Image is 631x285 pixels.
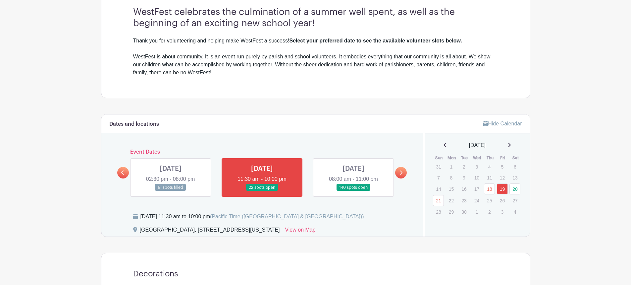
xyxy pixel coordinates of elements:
[458,207,469,217] p: 30
[133,37,498,45] div: Thank you for volunteering and helping make WestFest a success!
[484,183,495,194] a: 18
[433,195,444,206] a: 21
[484,195,495,206] p: 25
[509,162,520,172] p: 6
[471,162,482,172] p: 3
[210,214,364,219] span: (Pacific Time ([GEOGRAPHIC_DATA] & [GEOGRAPHIC_DATA]))
[471,155,484,161] th: Wed
[133,269,178,279] h4: Decorations
[433,162,444,172] p: 31
[509,195,520,206] p: 27
[129,149,395,155] h6: Event Dates
[458,184,469,194] p: 16
[497,155,509,161] th: Fri
[509,173,520,183] p: 13
[484,173,495,183] p: 11
[446,162,457,172] p: 1
[483,121,522,126] a: Hide Calendar
[484,155,497,161] th: Thu
[509,183,520,194] a: 20
[509,207,520,217] p: 4
[458,195,469,206] p: 23
[133,53,498,77] div: WestFest is about community. It is an event run purely by parish and school volunteers. It embodi...
[133,7,498,29] h3: WestFest celebrates the culmination of a summer well spent, as well as the beginning of an exciti...
[497,173,508,183] p: 12
[509,155,522,161] th: Sat
[289,38,462,43] strong: Select your preferred date to see the available volunteer slots below.
[109,121,159,127] h6: Dates and locations
[497,207,508,217] p: 3
[497,195,508,206] p: 26
[471,173,482,183] p: 10
[458,173,469,183] p: 9
[140,226,280,237] div: [GEOGRAPHIC_DATA], [STREET_ADDRESS][US_STATE]
[484,207,495,217] p: 2
[433,207,444,217] p: 28
[446,195,457,206] p: 22
[469,141,486,149] span: [DATE]
[433,173,444,183] p: 7
[471,184,482,194] p: 17
[433,155,446,161] th: Sun
[497,162,508,172] p: 5
[433,184,444,194] p: 14
[497,183,508,194] a: 19
[140,213,364,221] div: [DATE] 11:30 am to 10:00 pm
[471,195,482,206] p: 24
[285,226,315,237] a: View on Map
[458,162,469,172] p: 2
[471,207,482,217] p: 1
[446,184,457,194] p: 15
[484,162,495,172] p: 4
[446,155,458,161] th: Mon
[446,207,457,217] p: 29
[446,173,457,183] p: 8
[458,155,471,161] th: Tue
